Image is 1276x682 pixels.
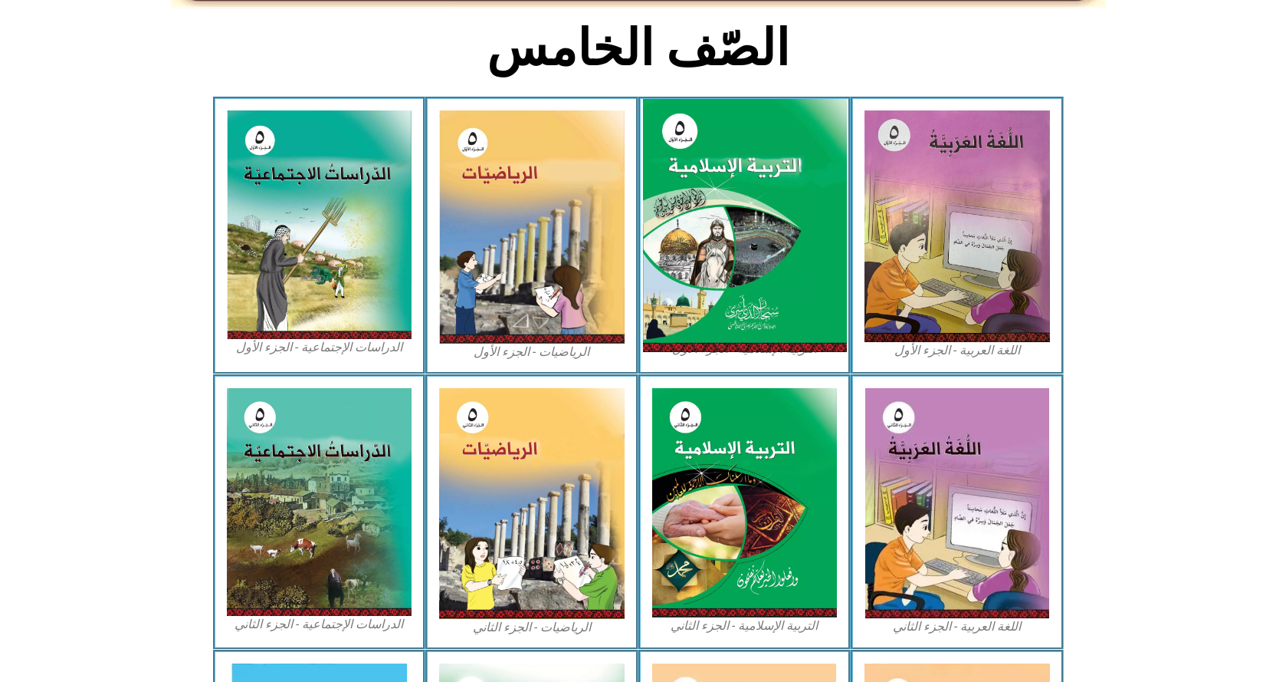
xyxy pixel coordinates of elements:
figcaption: اللغة العربية - الجزء الأول​ [864,342,1050,359]
figcaption: الدراسات الإجتماعية - الجزء الأول​ [227,339,412,356]
figcaption: التربية الإسلامية - الجزء الثاني [652,618,838,634]
h2: الصّف الخامس [385,18,891,78]
figcaption: اللغة العربية - الجزء الثاني [864,618,1050,635]
figcaption: الرياضيات - الجزء الأول​ [439,344,625,361]
figcaption: الرياضيات - الجزء الثاني [439,619,625,636]
figcaption: الدراسات الإجتماعية - الجزء الثاني [227,616,412,633]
